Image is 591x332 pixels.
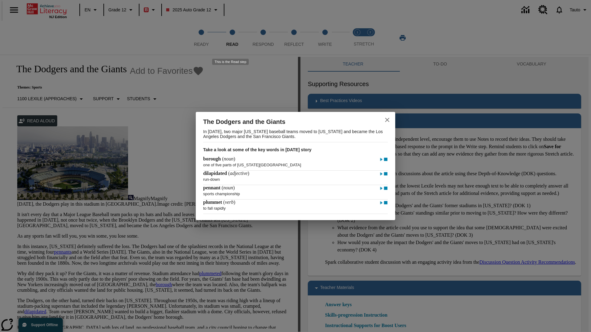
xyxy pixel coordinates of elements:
[203,171,228,176] span: dilapidated
[203,203,388,211] p: to fall rapidly
[203,160,388,167] p: one of five parts of [US_STATE][GEOGRAPHIC_DATA]
[203,156,222,161] span: borough
[203,200,223,205] span: plummet
[203,127,388,142] p: In [DATE], two major [US_STATE] baseball teams moved to [US_STATE] and became the Los Angeles Dod...
[379,200,384,206] img: Play - plummet
[212,59,249,65] div: This is the Read step
[203,117,369,127] h2: The Dodgers and the Giants
[224,156,234,161] span: noun
[225,200,234,205] span: verb
[379,156,384,163] img: Play - borough
[384,171,388,177] img: Stop - dilapidated
[384,185,388,192] img: Stop - pennant
[203,185,235,191] h4: ( )
[203,185,222,190] span: pennant
[203,156,235,162] h4: ( )
[379,185,384,192] img: Play - pennant
[203,171,249,176] h4: ( )
[380,113,395,127] button: close
[203,142,388,156] h3: Take a look at some of the key words in [DATE] story
[384,200,388,206] img: Stop - plummet
[203,200,235,205] h4: ( )
[379,171,384,177] img: Play - dilapidated
[203,174,388,182] p: run-down
[223,185,233,190] span: noun
[230,171,248,176] span: adjective
[203,188,388,196] p: sports championship
[384,156,388,163] img: Stop - borough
